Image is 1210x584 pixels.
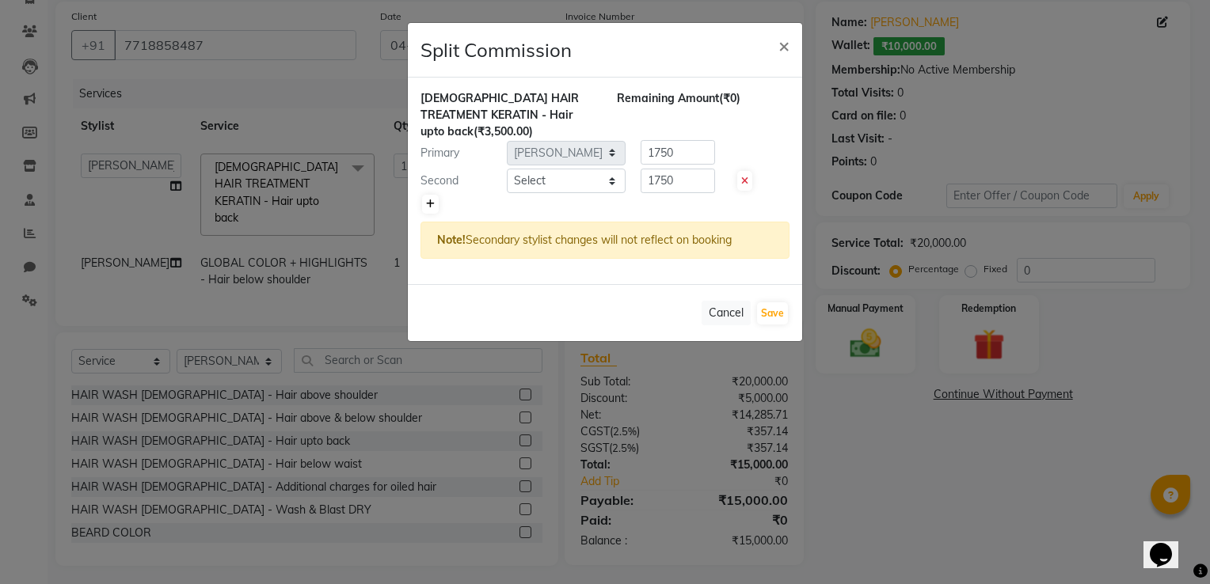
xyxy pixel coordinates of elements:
[474,124,533,138] span: (₹3,500.00)
[420,222,790,259] div: Secondary stylist changes will not reflect on booking
[719,91,740,105] span: (₹0)
[1143,521,1194,568] iframe: chat widget
[778,33,790,57] span: ×
[409,173,507,189] div: Second
[409,145,507,161] div: Primary
[702,301,751,325] button: Cancel
[420,91,579,138] span: [DEMOGRAPHIC_DATA] HAIR TREATMENT KERATIN - Hair upto back
[757,302,788,324] button: Save
[766,23,802,67] button: Close
[617,91,719,105] span: Remaining Amount
[437,233,466,247] strong: Note!
[420,36,572,64] h4: Split Commission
